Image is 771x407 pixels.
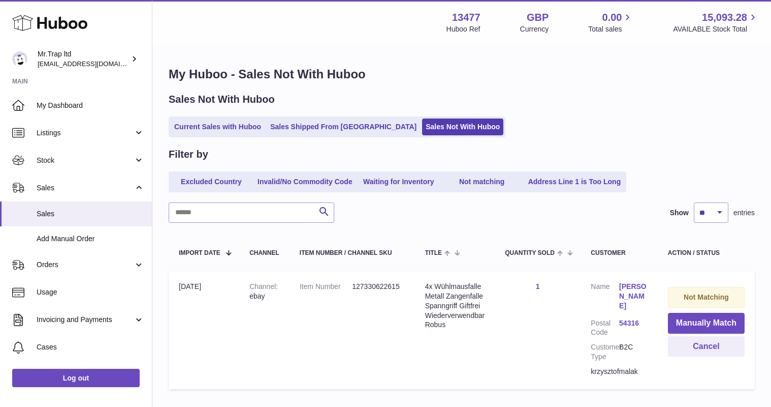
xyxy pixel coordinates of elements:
[37,287,144,297] span: Usage
[37,234,144,244] span: Add Manual Order
[673,24,759,34] span: AVAILABLE Stock Total
[169,148,208,161] h2: Filter by
[668,313,745,334] button: Manually Match
[619,282,648,311] a: [PERSON_NAME]
[591,342,619,362] dt: Customer Type
[37,209,144,219] span: Sales
[733,208,755,218] span: entries
[591,250,648,256] div: Customer
[38,49,129,69] div: Mr.Trap ltd
[37,183,134,193] span: Sales
[591,367,648,376] div: krzysztofmalak
[352,282,404,292] dd: 127330622615
[619,342,648,362] dd: B2C
[452,11,480,24] strong: 13477
[684,293,729,301] strong: Not Matching
[12,369,140,387] a: Log out
[300,282,352,292] dt: Item Number
[37,128,134,138] span: Listings
[249,250,279,256] div: Channel
[527,11,549,24] strong: GBP
[588,24,633,34] span: Total sales
[673,11,759,34] a: 15,093.28 AVAILABLE Stock Total
[267,119,420,135] a: Sales Shipped From [GEOGRAPHIC_DATA]
[670,208,689,218] label: Show
[591,318,619,338] dt: Postal Code
[602,11,622,24] span: 0.00
[536,282,540,290] a: 1
[441,173,523,190] a: Not matching
[520,24,549,34] div: Currency
[505,250,555,256] span: Quantity Sold
[37,260,134,270] span: Orders
[588,11,633,34] a: 0.00 Total sales
[179,250,220,256] span: Import date
[525,173,625,190] a: Address Line 1 is Too Long
[358,173,439,190] a: Waiting for Inventory
[668,250,745,256] div: Action / Status
[37,156,134,165] span: Stock
[38,60,149,68] span: [EMAIL_ADDRESS][DOMAIN_NAME]
[425,282,485,330] div: 4x Wühlmausfalle Metall Zangenfalle Spanngriff Giftfrei Wiederverwendbar Robus
[425,250,442,256] span: Title
[169,66,755,82] h1: My Huboo - Sales Not With Huboo
[254,173,356,190] a: Invalid/No Commodity Code
[591,282,619,313] dt: Name
[171,119,265,135] a: Current Sales with Huboo
[300,250,405,256] div: Item Number / Channel SKU
[12,51,27,67] img: office@grabacz.eu
[249,282,279,301] div: ebay
[702,11,747,24] span: 15,093.28
[422,119,503,135] a: Sales Not With Huboo
[169,93,275,106] h2: Sales Not With Huboo
[169,272,239,389] td: [DATE]
[446,24,480,34] div: Huboo Ref
[37,342,144,352] span: Cases
[619,318,648,328] a: 54316
[668,336,745,357] button: Cancel
[249,282,278,290] strong: Channel
[37,101,144,110] span: My Dashboard
[37,315,134,325] span: Invoicing and Payments
[171,173,252,190] a: Excluded Country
